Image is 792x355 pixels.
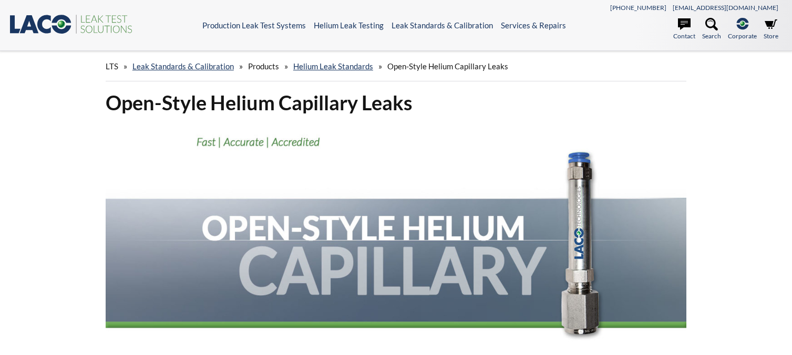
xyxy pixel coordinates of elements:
[702,18,721,41] a: Search
[673,4,778,12] a: [EMAIL_ADDRESS][DOMAIN_NAME]
[314,20,384,30] a: Helium Leak Testing
[673,18,695,41] a: Contact
[202,20,306,30] a: Production Leak Test Systems
[248,61,279,71] span: Products
[728,31,757,41] span: Corporate
[132,61,234,71] a: Leak Standards & Calibration
[501,20,566,30] a: Services & Repairs
[293,61,373,71] a: Helium Leak Standards
[106,90,686,116] h1: Open-Style Helium Capillary Leaks
[610,4,666,12] a: [PHONE_NUMBER]
[106,51,686,81] div: » » » »
[392,20,493,30] a: Leak Standards & Calibration
[764,18,778,41] a: Store
[106,61,118,71] span: LTS
[387,61,508,71] span: Open-Style Helium Capillary Leaks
